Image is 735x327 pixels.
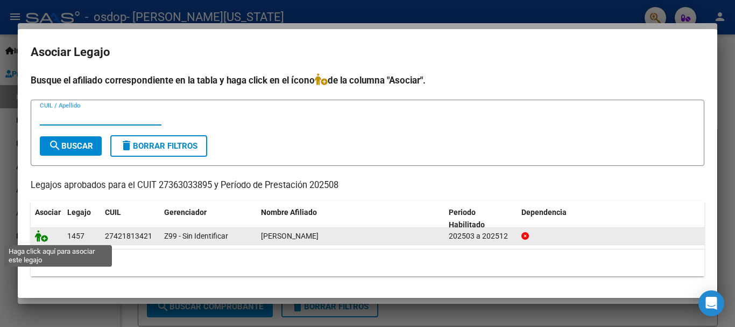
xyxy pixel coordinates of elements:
[261,232,319,240] span: FLORES LARA BELEN
[105,208,121,217] span: CUIL
[110,135,207,157] button: Borrar Filtros
[67,232,84,240] span: 1457
[35,208,61,217] span: Asociar
[105,230,152,242] div: 27421813421
[261,208,317,217] span: Nombre Afiliado
[31,42,704,62] h2: Asociar Legajo
[48,139,61,152] mat-icon: search
[521,208,567,217] span: Dependencia
[31,249,704,276] div: 1 registros
[31,201,63,236] datatable-header-cell: Asociar
[120,139,133,152] mat-icon: delete
[449,230,513,242] div: 202503 a 202512
[31,73,704,87] h4: Busque el afiliado correspondiente en la tabla y haga click en el ícono de la columna "Asociar".
[164,208,207,217] span: Gerenciador
[444,201,517,236] datatable-header-cell: Periodo Habilitado
[31,179,704,192] p: Legajos aprobados para el CUIT 27363033895 y Período de Prestación 202508
[517,201,705,236] datatable-header-cell: Dependencia
[67,208,91,217] span: Legajo
[160,201,257,236] datatable-header-cell: Gerenciador
[698,290,724,316] div: Open Intercom Messenger
[40,136,102,156] button: Buscar
[257,201,444,236] datatable-header-cell: Nombre Afiliado
[48,141,93,151] span: Buscar
[63,201,101,236] datatable-header-cell: Legajo
[449,208,485,229] span: Periodo Habilitado
[101,201,160,236] datatable-header-cell: CUIL
[120,141,197,151] span: Borrar Filtros
[164,232,228,240] span: Z99 - Sin Identificar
